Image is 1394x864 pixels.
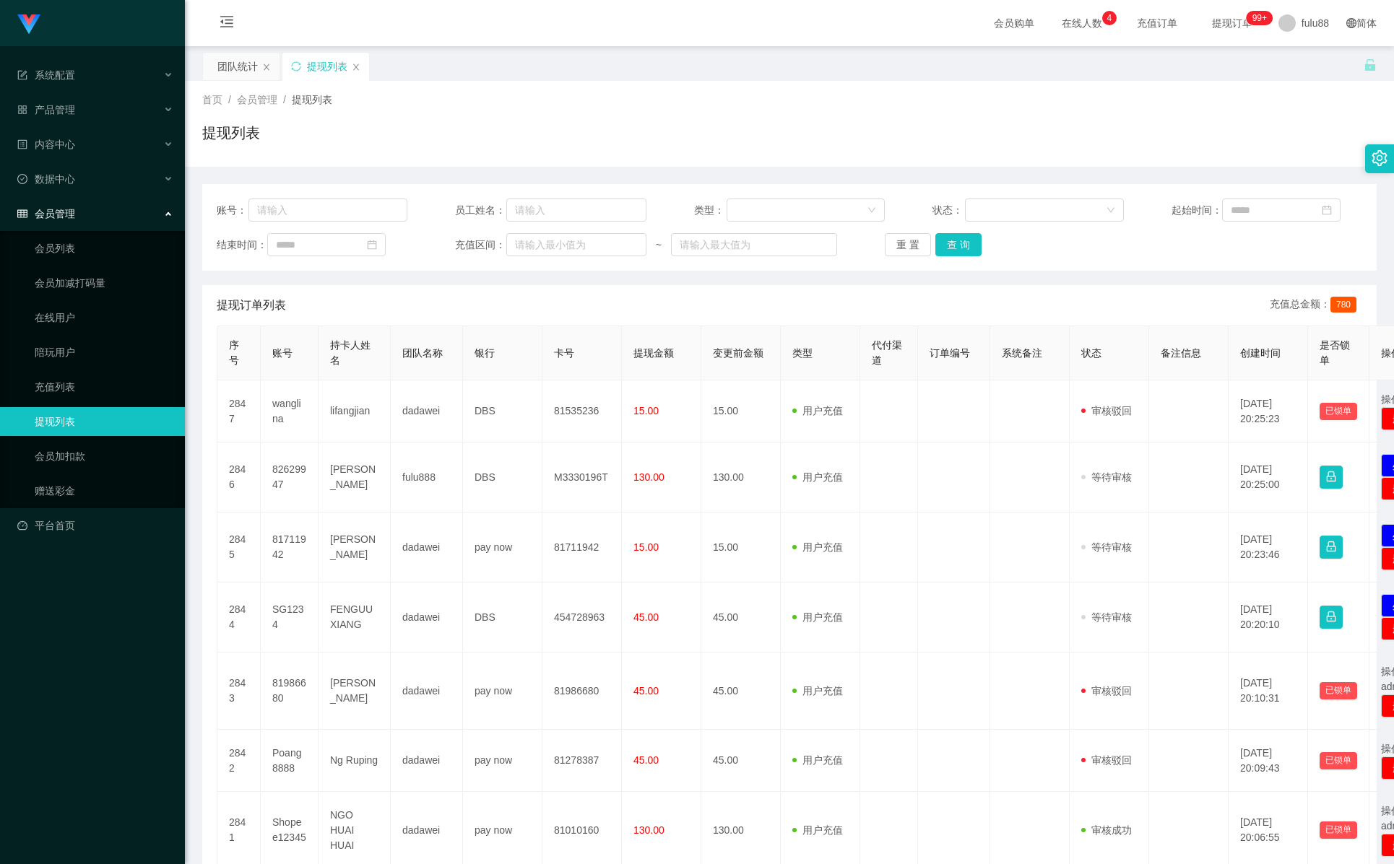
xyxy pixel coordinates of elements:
[1107,206,1115,216] i: 图标: down
[1229,380,1308,442] td: [DATE] 20:25:23
[1229,512,1308,582] td: [DATE] 20:23:46
[1346,18,1356,28] i: 图标: global
[1081,611,1132,623] span: 等待审核
[792,405,843,416] span: 用户充值
[542,512,622,582] td: 81711942
[17,173,75,185] span: 数据中心
[217,53,258,80] div: 团队统计
[35,269,173,297] a: 会员加减打码量
[1102,11,1117,25] sup: 4
[1229,582,1308,653] td: [DATE] 20:20:10
[463,442,542,512] td: DBS
[261,442,319,512] td: 82629947
[229,339,239,366] span: 序号
[1320,682,1357,699] button: 已锁单
[217,442,261,512] td: 2846
[1172,203,1222,218] span: 起始时间：
[35,338,173,367] a: 陪玩用户
[1081,685,1132,697] span: 审核驳回
[307,53,347,80] div: 提现列表
[1130,18,1185,28] span: 充值订单
[1107,11,1112,25] p: 4
[1320,752,1357,769] button: 已锁单
[17,208,75,219] span: 会员管理
[463,653,542,730] td: pay now
[330,339,371,366] span: 持卡人姓名
[391,582,463,653] td: dadawei
[352,63,360,71] i: 图标: close
[261,582,319,653] td: SG1234
[1081,347,1101,359] span: 状态
[1320,821,1357,839] button: 已锁单
[1081,541,1132,553] span: 等待审核
[694,203,727,218] span: 类型：
[1205,18,1260,28] span: 提现订单
[17,70,27,80] i: 图标: form
[248,198,407,222] input: 请输入
[463,512,542,582] td: pay now
[713,347,763,359] span: 变更前金额
[792,541,843,553] span: 用户充值
[463,730,542,792] td: pay now
[1270,297,1362,314] div: 充值总金额：
[506,198,646,222] input: 请输入
[261,653,319,730] td: 81986680
[217,512,261,582] td: 2845
[17,511,173,540] a: 图标: dashboard平台首页
[283,94,286,105] span: /
[792,611,843,623] span: 用户充值
[455,237,506,253] span: 充值区间：
[867,206,876,216] i: 图标: down
[217,297,286,314] span: 提现订单列表
[261,380,319,442] td: wanglina
[792,347,813,359] span: 类型
[1081,754,1132,766] span: 审核驳回
[402,347,443,359] span: 团队名称
[1081,405,1132,416] span: 审核驳回
[17,139,75,150] span: 内容中心
[202,94,222,105] span: 首页
[475,347,495,359] span: 银行
[319,442,391,512] td: [PERSON_NAME]
[633,347,674,359] span: 提现金额
[1372,150,1387,166] i: 图标: setting
[202,122,260,144] h1: 提现列表
[701,582,781,653] td: 45.00
[463,380,542,442] td: DBS
[17,69,75,81] span: 系统配置
[319,653,391,730] td: [PERSON_NAME]
[542,730,622,792] td: 81278387
[554,347,574,359] span: 卡号
[1229,730,1308,792] td: [DATE] 20:09:43
[1364,58,1377,71] i: 图标: unlock
[1330,297,1356,313] span: 780
[633,754,659,766] span: 45.00
[17,14,40,35] img: logo.9652507e.png
[792,685,843,697] span: 用户充值
[262,63,271,71] i: 图标: close
[1002,347,1042,359] span: 系统备注
[17,209,27,219] i: 图标: table
[1161,347,1201,359] span: 备注信息
[217,380,261,442] td: 2847
[292,94,332,105] span: 提现列表
[872,339,902,366] span: 代付渠道
[261,512,319,582] td: 81711942
[646,237,671,253] span: ~
[1229,653,1308,730] td: [DATE] 20:10:31
[1240,347,1281,359] span: 创建时间
[35,303,173,332] a: 在线用户
[633,405,659,416] span: 15.00
[792,471,843,483] span: 用户充值
[1320,403,1357,420] button: 已锁单
[319,582,391,653] td: FENGUUXIANG
[455,203,506,218] span: 员工姓名：
[542,653,622,730] td: 81986680
[391,730,463,792] td: dadawei
[701,380,781,442] td: 15.00
[35,407,173,436] a: 提现列表
[391,653,463,730] td: dadawei
[633,824,664,836] span: 130.00
[319,512,391,582] td: [PERSON_NAME]
[319,380,391,442] td: lifangjian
